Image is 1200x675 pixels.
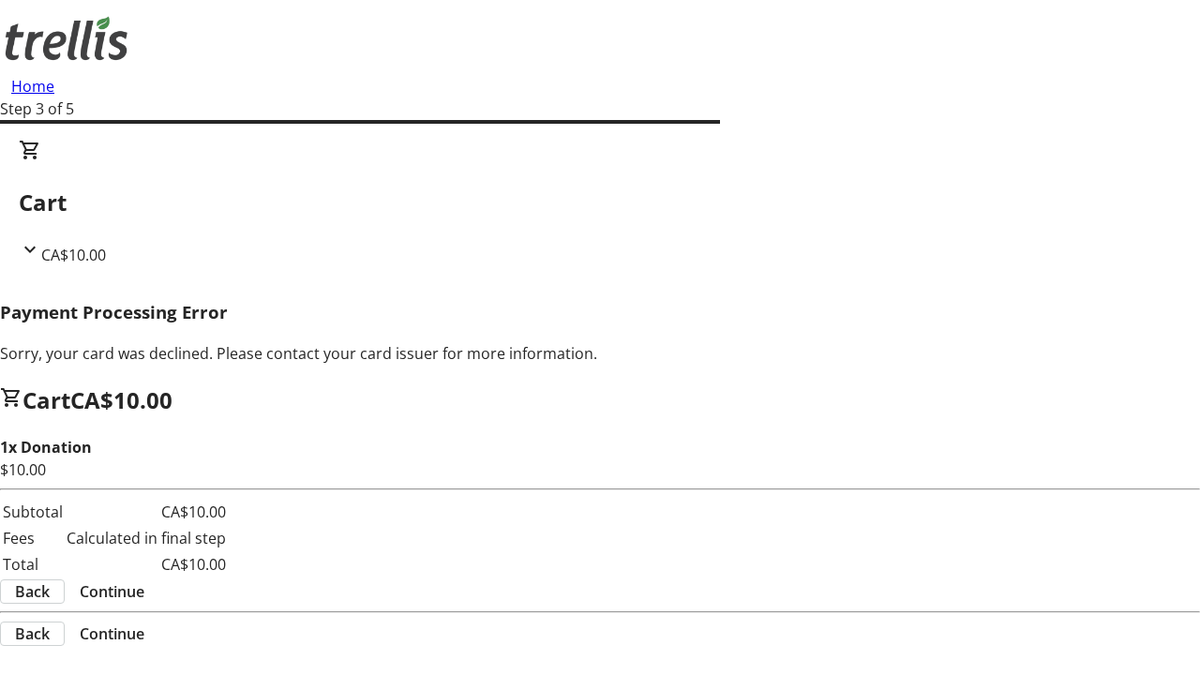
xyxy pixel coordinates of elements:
[2,552,64,577] td: Total
[2,500,64,524] td: Subtotal
[22,384,70,415] span: Cart
[15,580,50,603] span: Back
[70,384,172,415] span: CA$10.00
[66,552,227,577] td: CA$10.00
[80,580,144,603] span: Continue
[19,186,1181,219] h2: Cart
[41,245,106,265] span: CA$10.00
[65,622,159,645] button: Continue
[15,622,50,645] span: Back
[66,500,227,524] td: CA$10.00
[19,139,1181,266] div: CartCA$10.00
[66,526,227,550] td: Calculated in final step
[80,622,144,645] span: Continue
[2,526,64,550] td: Fees
[65,580,159,603] button: Continue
